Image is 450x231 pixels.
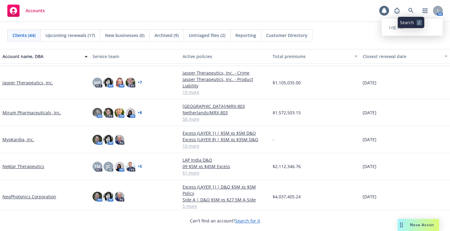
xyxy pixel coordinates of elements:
[362,163,376,170] span: [DATE]
[26,8,45,13] span: Accounts
[183,130,268,136] a: Excess (LAYER 1) | $5M xs $5M D&O
[382,21,443,33] a: Log out
[362,193,376,200] span: [DATE]
[45,32,95,38] span: Upcoming renewals (17)
[183,136,268,143] a: Excess (LAYER 8) | $5M xs $35M D&O
[397,219,439,231] button: Nova Assist
[138,111,142,115] a: + 8
[272,193,300,200] span: $4,037,405.24
[362,109,376,116] span: [DATE]
[183,143,268,149] a: 10 more
[183,163,268,170] a: 09 $5M xs $45M Excess
[270,49,360,64] button: Total premiums
[419,5,431,17] a: Switch app
[103,192,113,201] img: photo
[362,136,376,143] span: [DATE]
[272,136,274,143] span: -
[183,184,268,196] a: Excess (LAYER 1) | D&O $5M xs $5M Policy
[114,192,124,201] img: photo
[90,49,180,64] button: Service team
[13,32,35,38] span: Clients (44)
[93,108,102,118] img: photo
[94,163,100,170] span: TM
[272,109,300,116] span: $1,572,503.15
[183,53,268,60] div: Active policies
[266,32,307,38] span: Customer Directory
[397,219,405,231] div: Drag to move
[235,218,260,224] a: Search for it
[2,163,44,170] a: Nektar Therapeutics
[183,196,268,203] a: Side A | D&O $5M xs $27.5M A-Side
[190,218,260,224] span: Can't find an account?
[105,32,144,38] span: New businesses (0)
[114,108,124,118] img: photo
[272,79,300,86] span: $1,105,035.00
[103,108,113,118] img: photo
[103,78,113,87] img: photo
[5,2,47,19] a: Accounts
[183,203,268,209] a: 5 more
[183,70,268,76] a: Jasper Therapeutics, Inc. - Crime
[183,89,268,95] a: 19 more
[360,49,450,64] button: Closest renewal date
[138,165,142,168] a: + 5
[125,108,135,118] img: photo
[154,32,179,38] span: Archived (9)
[103,135,113,145] img: photo
[180,49,270,64] button: Active policies
[2,79,53,86] a: Jasper Therapeutics, Inc.
[272,163,300,170] span: $2,112,346.76
[183,170,268,176] a: 61 more
[391,5,403,17] a: Report a Bug
[405,5,417,17] a: Search
[125,78,135,87] img: photo
[2,53,81,60] div: Account name, DBA
[183,116,268,122] a: 58 more
[362,53,441,60] div: Closest renewal date
[125,162,135,171] img: photo
[183,109,268,116] a: Netherlands/MRX-803
[114,135,124,145] img: photo
[93,53,178,60] div: Service team
[183,157,268,163] a: LAP India D&O
[183,103,268,109] a: [GEOGRAPHIC_DATA]/MRX-803
[106,163,110,170] span: JC
[272,53,351,60] div: Total premiums
[362,79,376,86] span: [DATE]
[410,222,434,227] span: Nova Assist
[183,76,268,89] a: Jasper Therapeutics, Inc. - Product Liability
[2,109,61,116] a: Mirum Pharmaceuticals, Inc.
[114,78,124,87] img: photo
[94,79,101,86] span: MP
[2,136,34,143] a: MyoKardia, Inc.
[235,32,256,38] span: Reporting
[2,193,56,200] a: NeoPhotonics Corporation
[189,32,225,38] span: Untriaged files (2)
[93,135,102,145] img: photo
[114,162,124,171] img: photo
[138,81,142,84] a: + 7
[93,192,102,201] img: photo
